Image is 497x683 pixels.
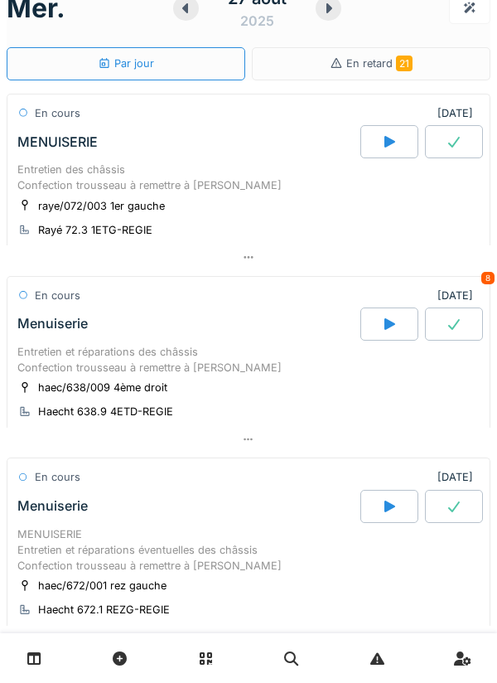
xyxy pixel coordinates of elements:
[17,526,480,574] div: MENUISERIE Entretien et réparations éventuelles des châssis Confection trousseau à remettre à [PE...
[396,56,413,71] span: 21
[38,198,165,214] div: raye/072/003 1er gauche
[38,222,152,238] div: Rayé 72.3 1ETG-REGIE
[17,316,88,332] div: Menuiserie
[17,344,480,375] div: Entretien et réparations des châssis Confection trousseau à remettre à [PERSON_NAME]
[35,469,80,485] div: En cours
[38,578,166,593] div: haec/672/001 rez gauche
[35,105,80,121] div: En cours
[98,56,154,71] div: Par jour
[346,57,413,70] span: En retard
[38,380,167,395] div: haec/638/009 4ème droit
[437,469,480,485] div: [DATE]
[17,162,480,193] div: Entretien des châssis Confection trousseau à remettre à [PERSON_NAME]
[481,272,495,284] div: 8
[38,404,173,419] div: Haecht 638.9 4ETD-REGIE
[17,498,88,514] div: Menuiserie
[38,602,170,618] div: Haecht 672.1 REZG-REGIE
[17,134,98,150] div: MENUISERIE
[240,11,274,31] div: 2025
[35,288,80,303] div: En cours
[437,288,480,303] div: [DATE]
[437,105,480,121] div: [DATE]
